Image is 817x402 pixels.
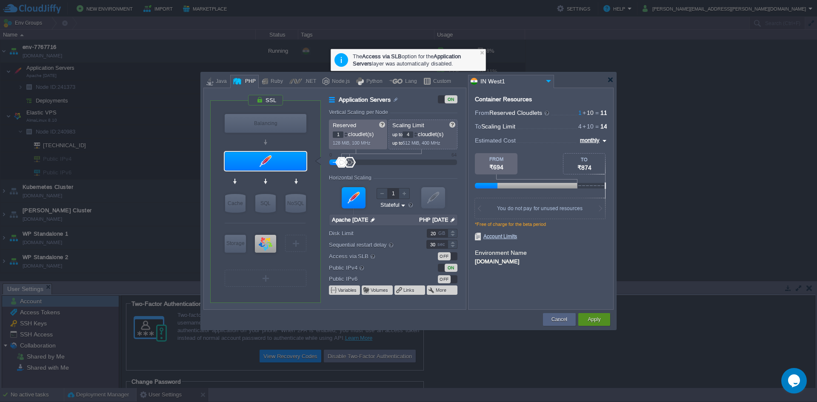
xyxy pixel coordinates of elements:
label: Access via SLB [329,251,415,261]
button: Apply [588,315,600,324]
label: Public IPv4 [329,263,415,272]
button: More [436,287,447,294]
span: To [475,123,481,130]
iframe: chat widget [781,368,808,393]
div: [DOMAIN_NAME] [475,257,607,265]
div: Node.js [329,75,350,88]
span: 10 [582,123,594,130]
button: Variables [338,287,357,294]
span: up to [392,132,403,137]
label: Public IPv6 [329,274,415,283]
span: Reserved Cloudlets [489,109,550,116]
div: ON [445,264,457,272]
div: Java [213,75,227,88]
div: NoSQL [286,194,306,213]
div: Create New Layer [225,270,306,287]
label: Disk Limit [329,229,415,238]
div: Application Servers [225,152,306,171]
div: PHP [243,75,256,88]
button: Links [403,287,415,294]
p: cloudlet(s) [333,129,384,138]
div: Balancing [225,114,306,133]
button: Volumes [371,287,389,294]
span: 10 [582,109,594,116]
span: 512 MiB, 400 MHz [403,140,440,145]
div: OFF [438,275,451,283]
div: OFF [438,252,451,260]
span: Estimated Cost [475,136,516,145]
span: Scaling Limit [481,123,515,130]
span: 128 MiB, 100 MHz [333,140,371,145]
b: Access via SLB [362,53,402,60]
span: ₹694 [489,164,503,171]
button: Cancel [551,315,567,324]
div: ON [445,95,457,103]
span: Scaling Limit [392,122,424,128]
span: 1 [578,109,582,116]
span: + [582,109,587,116]
span: ₹874 [577,164,591,171]
span: Reserved [333,122,356,128]
label: Sequential restart delay [329,240,415,249]
div: SQL [255,194,276,213]
span: 4 [578,123,582,130]
div: Ruby [268,75,283,88]
div: NoSQL Databases [286,194,306,213]
label: Environment Name [475,249,527,256]
div: Horizontal Scaling [329,175,374,181]
div: Container Resources [475,96,532,103]
div: SQL Databases [255,194,276,213]
div: The option for the layer was automatically disabled. [353,52,481,68]
div: GB [438,229,447,237]
div: TO [563,157,605,162]
div: Create New Layer [285,235,306,252]
span: = [594,109,600,116]
span: 14 [600,123,607,130]
span: + [582,123,587,130]
span: = [594,123,600,130]
div: Custom [431,75,451,88]
div: sec [437,240,447,248]
span: 11 [600,109,607,116]
div: Vertical Scaling per Node [329,109,390,115]
div: Load Balancer [225,114,306,133]
p: cloudlet(s) [392,129,454,138]
div: Python [364,75,383,88]
div: .NET [302,75,316,88]
div: Storage Containers [225,235,246,253]
span: up to [392,140,403,145]
div: *Free of charge for the beta period [475,222,607,233]
div: Storage [225,235,246,252]
div: 64 [451,152,457,157]
div: FROM [475,157,517,162]
div: Lang [403,75,417,88]
div: Elastic VPS [255,235,276,253]
span: From [475,109,489,116]
div: 0 [329,152,332,157]
span: Account Limits [475,233,517,240]
div: Cache [225,194,246,213]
